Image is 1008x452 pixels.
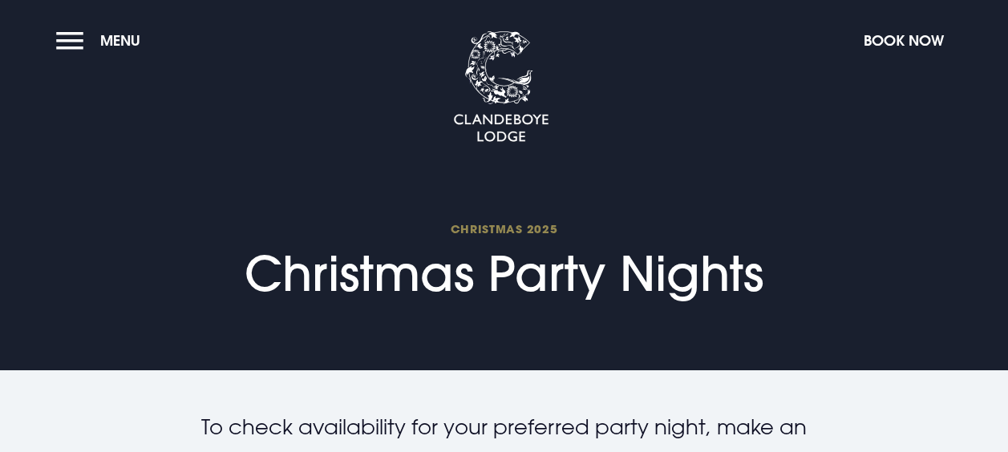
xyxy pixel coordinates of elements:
span: Christmas 2025 [245,221,763,236]
button: Menu [56,23,148,58]
h1: Christmas Party Nights [245,221,763,302]
span: Menu [100,31,140,50]
img: Clandeboye Lodge [453,31,549,143]
button: Book Now [856,23,952,58]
